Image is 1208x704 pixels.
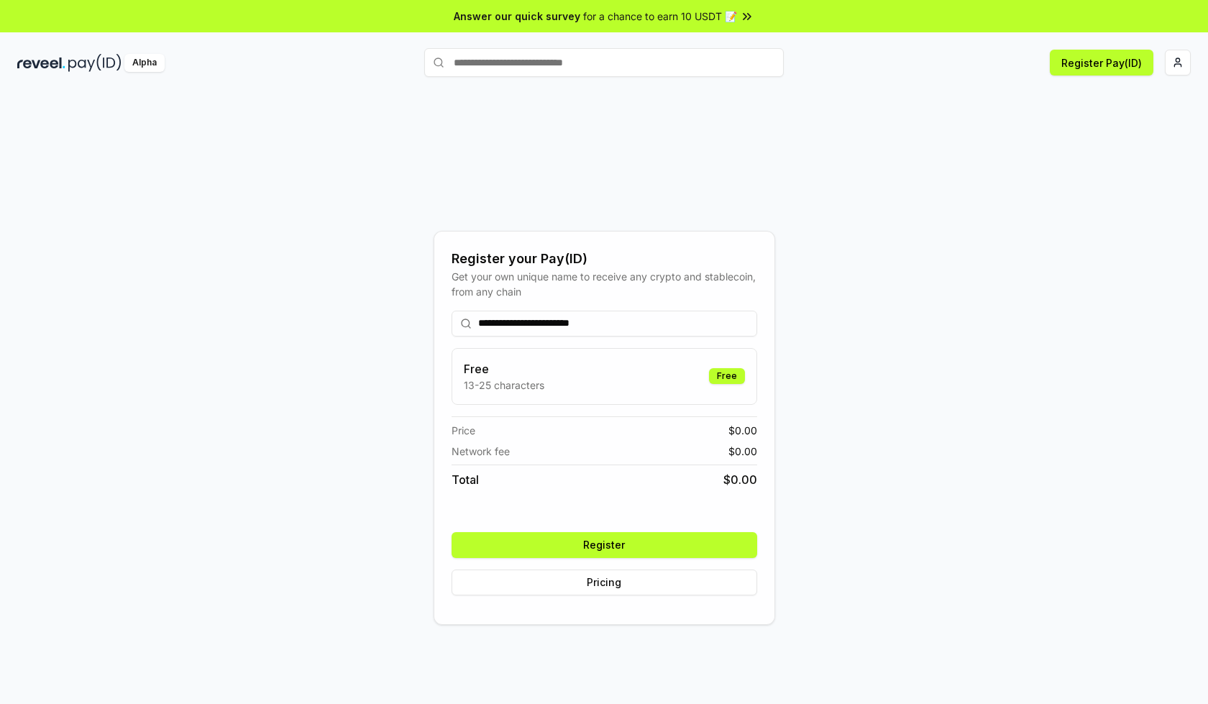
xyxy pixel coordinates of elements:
img: pay_id [68,54,122,72]
span: Total [452,471,479,488]
div: Get your own unique name to receive any crypto and stablecoin, from any chain [452,269,757,299]
span: for a chance to earn 10 USDT 📝 [583,9,737,24]
img: reveel_dark [17,54,65,72]
span: $ 0.00 [728,423,757,438]
button: Register [452,532,757,558]
div: Alpha [124,54,165,72]
span: Price [452,423,475,438]
h3: Free [464,360,544,378]
div: Register your Pay(ID) [452,249,757,269]
span: Network fee [452,444,510,459]
span: $ 0.00 [723,471,757,488]
p: 13-25 characters [464,378,544,393]
div: Free [709,368,745,384]
span: $ 0.00 [728,444,757,459]
button: Pricing [452,570,757,595]
span: Answer our quick survey [454,9,580,24]
button: Register Pay(ID) [1050,50,1153,76]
